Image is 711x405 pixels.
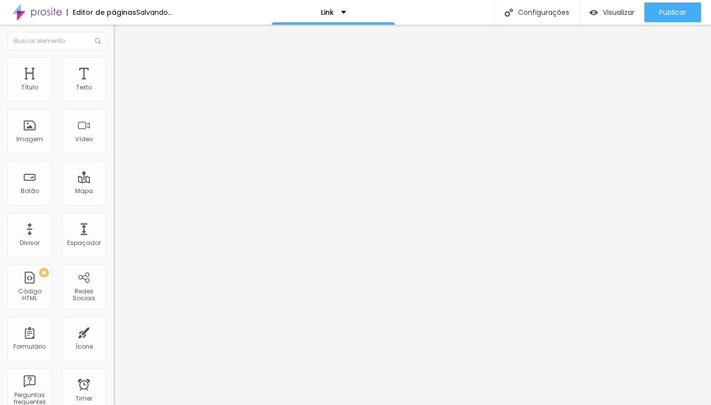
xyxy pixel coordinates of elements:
div: Timer [76,395,92,402]
div: Botão [21,188,39,195]
div: Mapa [75,188,93,195]
div: Espaçador [67,240,101,246]
div: Divisor [20,240,39,246]
div: Salvando... [136,9,172,16]
div: Editor de páginas [67,9,136,16]
div: Imagem [16,136,43,143]
input: Buscar elemento [7,32,106,50]
div: Redes Sociais [64,288,103,302]
div: Vídeo [75,136,93,143]
div: Formulário [13,343,46,350]
img: Icone [95,38,101,44]
div: Código HTML [10,288,49,302]
button: Publicar [644,2,701,22]
p: Link [321,9,334,16]
div: Ícone [76,343,93,350]
img: view-1.svg [590,8,598,17]
img: Icone [505,8,513,17]
span: Visualizar [603,8,634,16]
div: Texto [76,84,92,91]
button: Visualizar [580,2,644,22]
div: Título [21,84,38,91]
span: Publicar [659,8,686,16]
